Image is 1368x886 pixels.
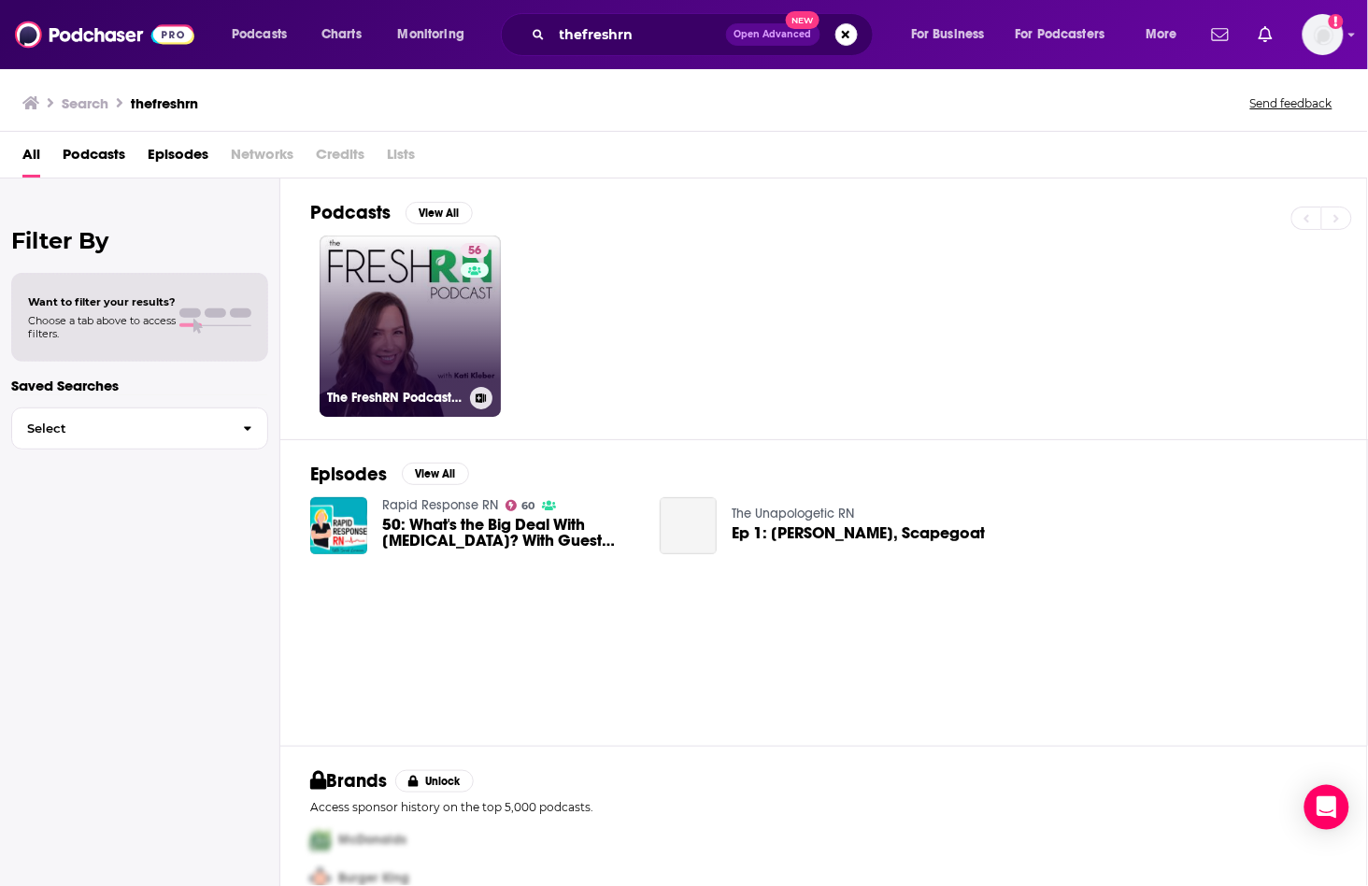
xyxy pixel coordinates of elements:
[1304,785,1349,830] div: Open Intercom Messenger
[726,23,820,46] button: Open AdvancedNew
[382,497,498,513] a: Rapid Response RN
[402,463,469,485] button: View All
[1204,19,1236,50] a: Show notifications dropdown
[148,139,208,178] a: Episodes
[321,21,362,48] span: Charts
[385,20,489,50] button: open menu
[395,770,475,793] button: Unlock
[310,769,388,793] h2: Brands
[15,17,194,52] img: Podchaser - Follow, Share and Rate Podcasts
[521,502,534,510] span: 60
[231,139,293,178] span: Networks
[11,377,268,394] p: Saved Searches
[552,20,726,50] input: Search podcasts, credits, & more...
[310,463,387,486] h2: Episodes
[338,833,406,849] span: McDonalds
[28,295,176,308] span: Want to filter your results?
[62,94,108,112] h3: Search
[911,21,985,48] span: For Business
[310,201,473,224] a: PodcastsView All
[732,525,985,541] span: Ep 1: [PERSON_NAME], Scapegoat
[1146,21,1177,48] span: More
[11,407,268,450] button: Select
[786,11,819,29] span: New
[519,13,891,56] div: Search podcasts, credits, & more...
[309,20,373,50] a: Charts
[468,242,481,261] span: 56
[22,139,40,178] a: All
[734,30,812,39] span: Open Advanced
[1303,14,1344,55] img: User Profile
[327,390,463,406] h3: The FreshRN Podcast with [PERSON_NAME]
[310,463,469,486] a: EpisodesView All
[732,506,854,522] a: The Unapologetic RN
[310,800,1337,814] p: Access sponsor history on the top 5,000 podcasts.
[387,139,415,178] span: Lists
[320,236,501,417] a: 56The FreshRN Podcast with [PERSON_NAME]
[63,139,125,178] a: Podcasts
[1004,20,1133,50] button: open menu
[310,201,391,224] h2: Podcasts
[461,243,489,258] a: 56
[398,21,464,48] span: Monitoring
[506,500,535,511] a: 60
[219,20,311,50] button: open menu
[660,497,717,554] a: Ep 1: RaDonda Vaught, Scapegoat
[382,517,638,549] span: 50: What's the Big Deal With [MEDICAL_DATA]? With Guest [PERSON_NAME] From the FreshRN Podcast
[1245,95,1338,111] button: Send feedback
[1303,14,1344,55] button: Show profile menu
[1329,14,1344,29] svg: Add a profile image
[11,227,268,254] h2: Filter By
[1016,21,1105,48] span: For Podcasters
[1251,19,1280,50] a: Show notifications dropdown
[898,20,1008,50] button: open menu
[310,497,367,554] img: 50: What's the Big Deal With Delirium? With Guest Kati Kleber From the FreshRN Podcast
[303,822,338,860] img: First Pro Logo
[131,94,198,112] h3: thefreshrn
[406,202,473,224] button: View All
[382,517,638,549] a: 50: What's the Big Deal With Delirium? With Guest Kati Kleber From the FreshRN Podcast
[232,21,287,48] span: Podcasts
[1133,20,1201,50] button: open menu
[316,139,364,178] span: Credits
[732,525,985,541] a: Ep 1: RaDonda Vaught, Scapegoat
[28,314,176,340] span: Choose a tab above to access filters.
[1303,14,1344,55] span: Logged in as alignPR
[12,422,228,435] span: Select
